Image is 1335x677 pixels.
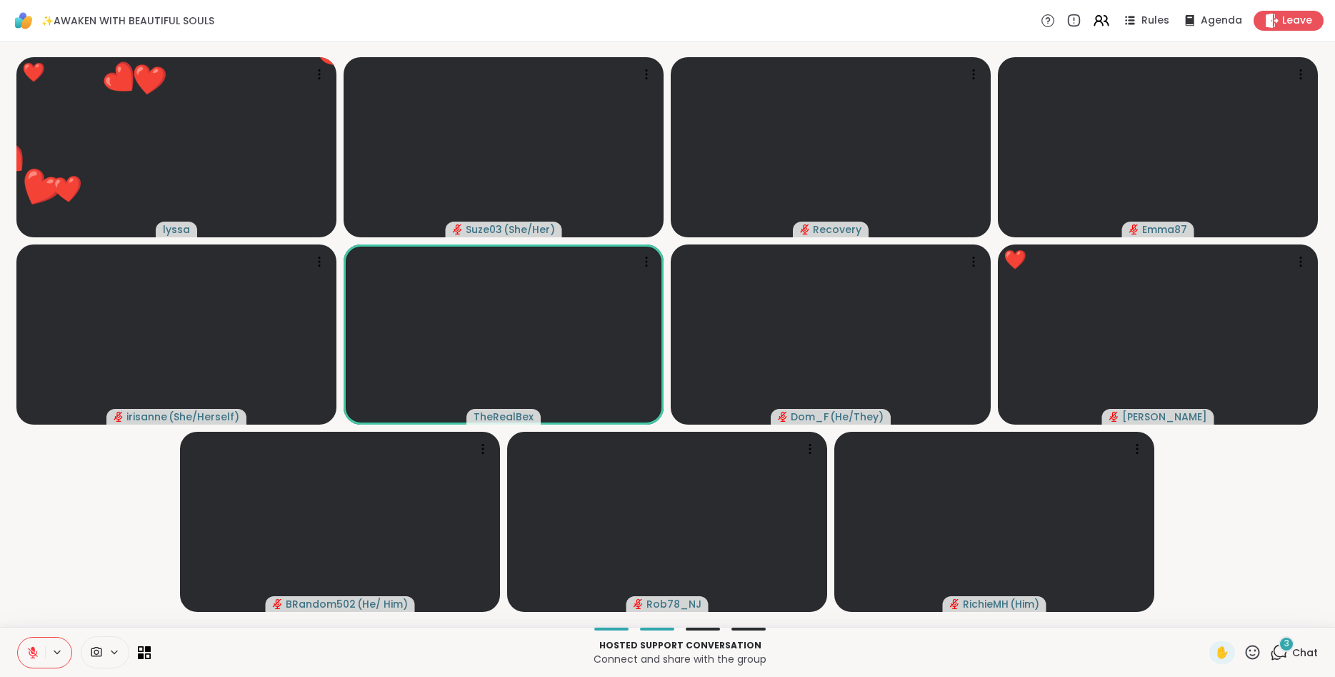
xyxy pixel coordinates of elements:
span: ✨AWAKEN WITH BEAUTIFUL SOULS [41,14,214,28]
span: audio-muted [1129,224,1139,234]
img: ShareWell Logomark [11,9,36,33]
span: RichieMH [963,597,1009,611]
span: ( Him ) [1010,597,1039,611]
span: audio-muted [1109,412,1119,422]
div: ❤️ [1004,246,1026,274]
span: audio-muted [114,412,124,422]
span: [PERSON_NAME] [1122,410,1207,424]
span: audio-muted [453,224,463,234]
span: Dom_F [791,410,829,424]
span: ( He/They ) [830,410,884,424]
span: Rules [1141,14,1169,28]
span: ( She/Her ) [504,222,555,237]
span: Emma87 [1142,222,1187,237]
span: BRandom502 [286,597,356,611]
p: Hosted support conversation [159,639,1201,652]
span: lyssa [163,222,190,237]
span: Rob78_NJ [646,597,701,611]
span: TheRealBex [474,410,534,424]
span: audio-muted [778,412,788,422]
span: Chat [1292,646,1318,660]
span: Recovery [813,222,861,237]
span: Leave [1282,14,1312,28]
span: 3 [1284,638,1289,650]
span: Suze03 [466,222,502,237]
span: audio-muted [950,599,960,609]
span: audio-muted [273,599,283,609]
span: audio-muted [800,224,810,234]
span: Agenda [1201,14,1242,28]
div: ❤️ [22,59,45,87]
button: ❤️ [40,162,95,217]
span: irisanne [126,410,167,424]
p: Connect and share with the group [159,652,1201,666]
span: audio-muted [634,599,644,609]
span: ( He/ Him ) [357,597,408,611]
span: ( She/Herself ) [169,410,239,424]
span: ✋ [1215,644,1229,661]
button: ❤️ [81,39,162,120]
